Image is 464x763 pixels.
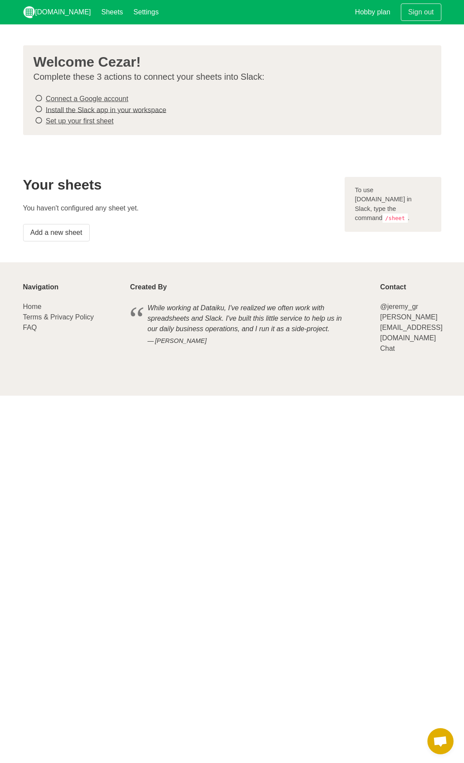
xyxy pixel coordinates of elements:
[23,313,94,321] a: Terms & Privacy Policy
[130,283,370,291] p: Created By
[383,214,408,223] code: /sheet
[34,54,424,70] h3: Welcome Cezar!
[130,302,370,347] blockquote: While working at Dataiku, I've realized we often work with spreadsheets and Slack. I've built thi...
[345,177,441,232] div: To use [DOMAIN_NAME] in Slack, type the command .
[23,283,120,291] p: Navigation
[23,203,334,214] p: You haven't configured any sheet yet.
[23,6,35,18] img: logo_v2_white.png
[23,224,90,241] a: Add a new sheet
[23,324,37,331] a: FAQ
[380,303,418,310] a: @jeremy_gr
[427,728,454,754] a: Open chat
[23,177,334,193] h2: Your sheets
[380,283,441,291] p: Contact
[380,345,395,352] a: Chat
[34,71,424,82] p: Complete these 3 actions to connect your sheets into Slack:
[46,95,128,102] a: Connect a Google account
[380,313,442,342] a: [PERSON_NAME][EMAIL_ADDRESS][DOMAIN_NAME]
[23,303,42,310] a: Home
[148,336,352,346] cite: [PERSON_NAME]
[401,3,441,21] a: Sign out
[46,106,166,113] a: Install the Slack app in your workspace
[46,117,114,125] a: Set up your first sheet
